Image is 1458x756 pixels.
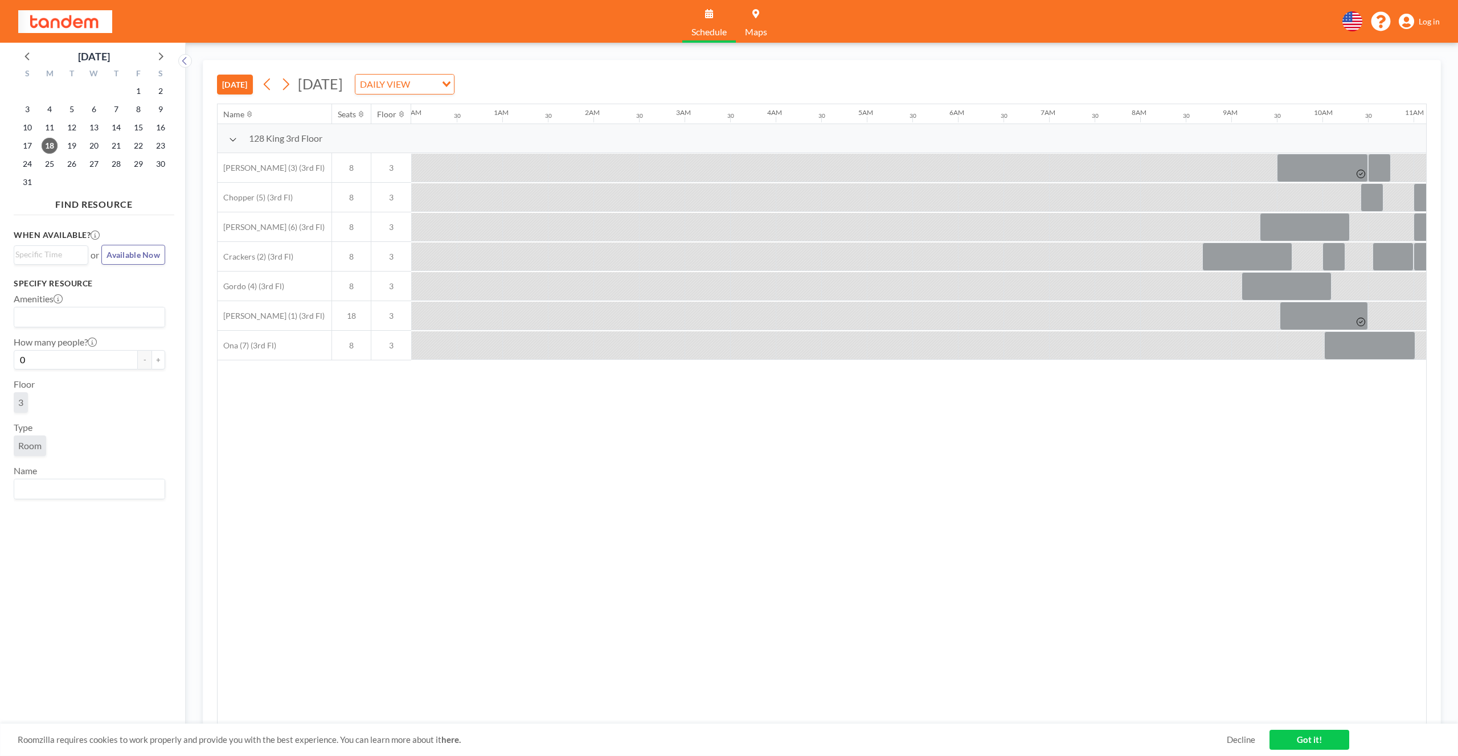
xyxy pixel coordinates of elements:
[1183,112,1190,120] div: 30
[1041,108,1055,117] div: 7AM
[15,310,158,324] input: Search for option
[86,138,102,154] span: Wednesday, August 20, 2025
[1092,112,1099,120] div: 30
[78,48,110,64] div: [DATE]
[298,75,343,92] span: [DATE]
[18,734,1227,745] span: Roomzilla requires cookies to work properly and provide you with the best experience. You can lea...
[130,156,146,172] span: Friday, August 29, 2025
[218,222,325,232] span: [PERSON_NAME] (6) (3rd Fl)
[14,307,165,327] div: Search for option
[86,101,102,117] span: Wednesday, August 6, 2025
[358,77,412,92] span: DAILY VIEW
[39,67,61,82] div: M
[218,252,293,262] span: Crackers (2) (3rd Fl)
[332,281,371,291] span: 8
[691,27,727,36] span: Schedule
[1419,17,1440,27] span: Log in
[1227,734,1255,745] a: Decline
[371,222,411,232] span: 3
[108,156,124,172] span: Thursday, August 28, 2025
[403,108,421,117] div: 12AM
[105,67,127,82] div: T
[153,120,169,135] span: Saturday, August 16, 2025
[83,67,105,82] div: W
[42,120,58,135] span: Monday, August 11, 2025
[64,138,80,154] span: Tuesday, August 19, 2025
[91,249,99,261] span: or
[64,101,80,117] span: Tuesday, August 5, 2025
[949,108,964,117] div: 6AM
[1274,112,1281,120] div: 30
[14,336,97,348] label: How many people?
[108,138,124,154] span: Thursday, August 21, 2025
[636,112,643,120] div: 30
[15,248,81,261] input: Search for option
[14,379,35,390] label: Floor
[14,278,165,289] h3: Specify resource
[130,101,146,117] span: Friday, August 8, 2025
[153,156,169,172] span: Saturday, August 30, 2025
[218,311,325,321] span: [PERSON_NAME] (1) (3rd Fl)
[14,479,165,499] div: Search for option
[223,109,244,120] div: Name
[17,67,39,82] div: S
[494,108,509,117] div: 1AM
[14,246,88,263] div: Search for option
[745,27,767,36] span: Maps
[1001,112,1008,120] div: 30
[130,120,146,135] span: Friday, August 15, 2025
[371,163,411,173] span: 3
[218,163,325,173] span: [PERSON_NAME] (3) (3rd Fl)
[332,192,371,203] span: 8
[19,138,35,154] span: Sunday, August 17, 2025
[18,397,23,408] span: 3
[138,350,151,369] button: -
[19,120,35,135] span: Sunday, August 10, 2025
[217,75,253,94] button: [DATE]
[767,108,782,117] div: 4AM
[101,245,165,265] button: Available Now
[108,101,124,117] span: Thursday, August 7, 2025
[130,138,146,154] span: Friday, August 22, 2025
[332,222,371,232] span: 8
[585,108,600,117] div: 2AM
[1405,108,1424,117] div: 11AM
[332,311,371,321] span: 18
[332,252,371,262] span: 8
[413,77,435,92] input: Search for option
[64,120,80,135] span: Tuesday, August 12, 2025
[127,67,149,82] div: F
[153,101,169,117] span: Saturday, August 9, 2025
[371,281,411,291] span: 3
[338,109,356,120] div: Seats
[371,340,411,351] span: 3
[1132,108,1146,117] div: 8AM
[108,120,124,135] span: Thursday, August 14, 2025
[86,120,102,135] span: Wednesday, August 13, 2025
[441,734,461,745] a: here.
[64,156,80,172] span: Tuesday, August 26, 2025
[15,482,158,496] input: Search for option
[153,83,169,99] span: Saturday, August 2, 2025
[332,163,371,173] span: 8
[377,109,396,120] div: Floor
[130,83,146,99] span: Friday, August 1, 2025
[19,101,35,117] span: Sunday, August 3, 2025
[19,174,35,190] span: Sunday, August 31, 2025
[371,311,411,321] span: 3
[14,293,63,305] label: Amenities
[727,112,734,120] div: 30
[371,192,411,203] span: 3
[910,112,916,120] div: 30
[218,192,293,203] span: Chopper (5) (3rd Fl)
[1399,14,1440,30] a: Log in
[19,156,35,172] span: Sunday, August 24, 2025
[18,440,42,451] span: Room
[18,10,112,33] img: organization-logo
[676,108,691,117] div: 3AM
[332,340,371,351] span: 8
[1365,112,1372,120] div: 30
[14,422,32,433] label: Type
[355,75,454,94] div: Search for option
[42,156,58,172] span: Monday, August 25, 2025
